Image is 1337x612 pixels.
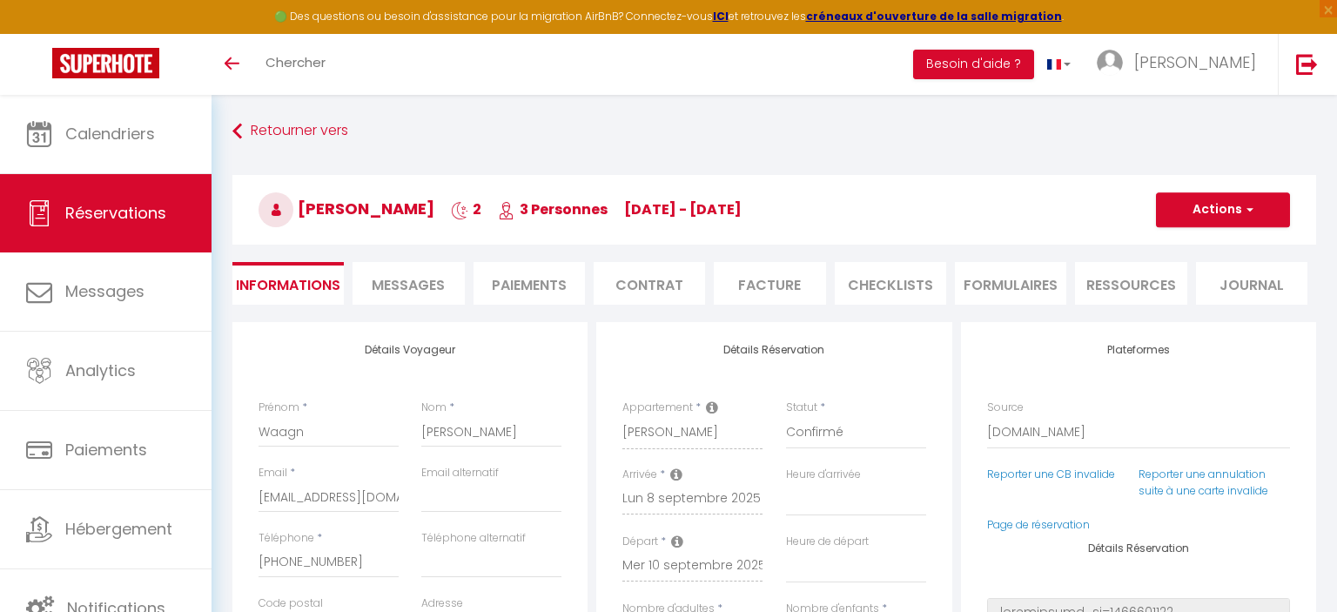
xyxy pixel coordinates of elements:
li: Facture [714,262,825,305]
span: Hébergement [65,518,172,540]
li: FORMULAIRES [955,262,1066,305]
label: Email alternatif [421,465,499,481]
label: Source [987,400,1024,416]
span: Réservations [65,202,166,224]
a: Chercher [252,34,339,95]
h4: Détails Réservation [987,542,1290,555]
h4: Plateformes [987,344,1290,356]
a: Reporter une CB invalide [987,467,1115,481]
label: Prénom [259,400,299,416]
span: Calendriers [65,123,155,145]
a: ICI [713,9,729,24]
label: Appartement [622,400,693,416]
li: CHECKLISTS [835,262,946,305]
label: Statut [786,400,817,416]
label: Adresse [421,595,463,612]
a: Page de réservation [987,517,1090,532]
label: Téléphone alternatif [421,530,526,547]
span: Messages [372,275,445,295]
li: Ressources [1075,262,1186,305]
img: Super Booking [52,48,159,78]
span: Chercher [265,53,326,71]
span: [DATE] - [DATE] [624,199,742,219]
li: Contrat [594,262,705,305]
img: logout [1296,53,1318,75]
label: Code postal [259,595,323,612]
label: Email [259,465,287,481]
h4: Détails Réservation [622,344,925,356]
a: ... [PERSON_NAME] [1084,34,1278,95]
span: Messages [65,280,144,302]
h4: Détails Voyageur [259,344,561,356]
button: Besoin d'aide ? [913,50,1034,79]
li: Journal [1196,262,1307,305]
a: Reporter une annulation suite à une carte invalide [1139,467,1268,498]
li: Paiements [474,262,585,305]
label: Téléphone [259,530,314,547]
span: [PERSON_NAME] [1134,51,1256,73]
label: Heure d'arrivée [786,467,861,483]
label: Départ [622,534,658,550]
label: Nom [421,400,447,416]
span: Analytics [65,360,136,381]
span: [PERSON_NAME] [259,198,434,219]
a: Retourner vers [232,116,1316,147]
button: Ouvrir le widget de chat LiveChat [14,7,66,59]
a: créneaux d'ouverture de la salle migration [806,9,1062,24]
span: 2 [451,199,481,219]
button: Actions [1156,192,1290,227]
label: Heure de départ [786,534,869,550]
li: Informations [232,262,344,305]
label: Arrivée [622,467,657,483]
span: Paiements [65,439,147,461]
img: ... [1097,50,1123,76]
span: 3 Personnes [498,199,608,219]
